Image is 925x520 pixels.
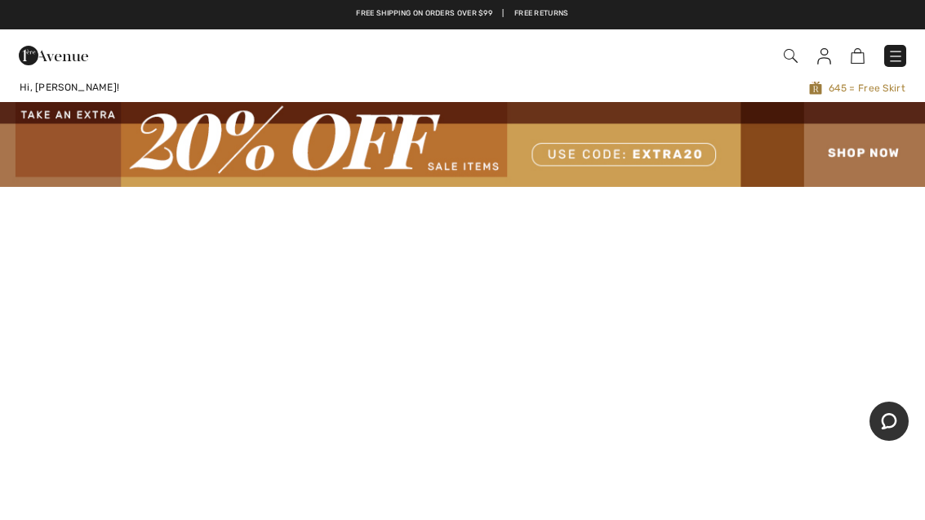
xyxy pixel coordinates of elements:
iframe: Opens a widget where you can chat to one of our agents [869,402,909,442]
a: 1ère Avenue [19,47,88,62]
span: 645 = Free Skirt [396,80,905,96]
img: Search [784,49,798,63]
span: Hi, [PERSON_NAME]! [20,82,119,93]
a: Free Returns [514,8,569,20]
a: Hi, [PERSON_NAME]!645 = Free Skirt [7,80,918,96]
a: Free shipping on orders over $99 [356,8,492,20]
span: | [502,8,504,20]
img: 1ère Avenue [19,39,88,72]
img: My Info [817,48,831,64]
img: Menu [887,48,904,64]
img: Shopping Bag [851,48,865,64]
img: Avenue Rewards [809,80,822,96]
